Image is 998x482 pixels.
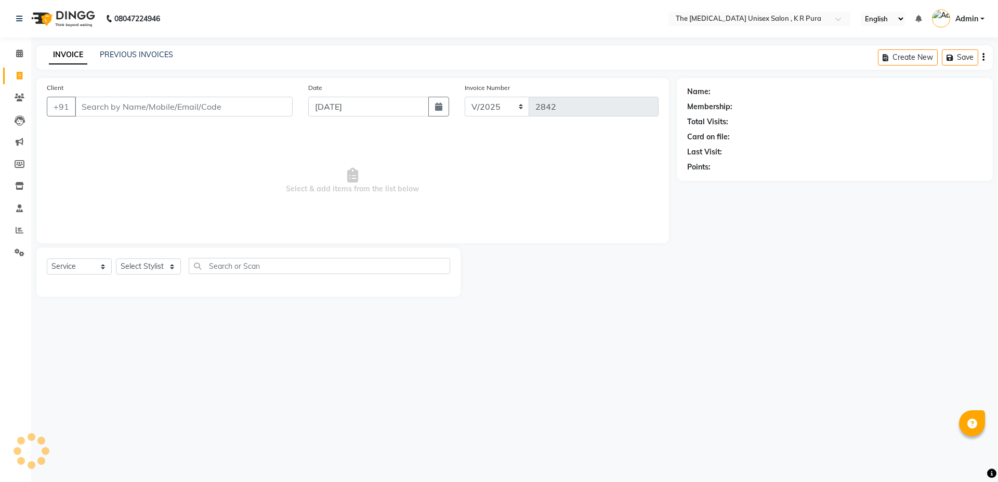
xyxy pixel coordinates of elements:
button: Create New [878,49,938,66]
b: 08047224946 [114,4,160,33]
span: Select & add items from the list below [47,129,659,233]
a: INVOICE [49,46,87,64]
label: Client [47,83,63,93]
input: Search or Scan [189,258,450,274]
iframe: chat widget [954,440,988,472]
label: Date [308,83,322,93]
div: Membership: [687,101,732,112]
input: Search by Name/Mobile/Email/Code [75,97,293,116]
button: +91 [47,97,76,116]
div: Points: [687,162,711,173]
div: Card on file: [687,132,730,142]
span: Admin [955,14,978,24]
img: Admin [932,9,950,28]
div: Total Visits: [687,116,728,127]
button: Save [942,49,978,66]
div: Name: [687,86,711,97]
img: logo [27,4,98,33]
label: Invoice Number [465,83,510,93]
div: Last Visit: [687,147,722,158]
a: PREVIOUS INVOICES [100,50,173,59]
